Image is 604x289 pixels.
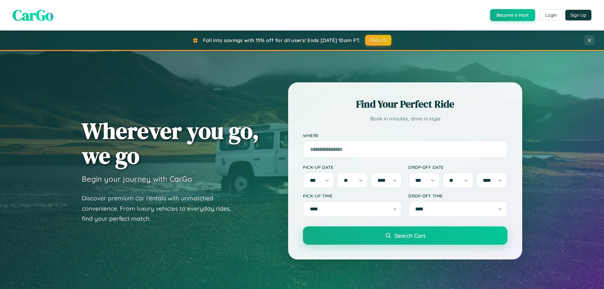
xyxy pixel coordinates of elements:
p: Discover premium car rentals with unmatched convenience. From luxury vehicles to everyday rides, ... [82,193,239,224]
h2: Find Your Perfect Ride [303,97,507,111]
label: Pick-up Time [303,193,402,198]
span: Search Cars [394,232,426,239]
h1: Wherever you go, we go [82,118,259,168]
button: Become a Host [490,9,535,21]
button: Sign Up [565,10,591,20]
span: CarGo [13,5,53,25]
button: Search Cars [303,226,507,245]
h3: Begin your journey with CarGo [82,174,192,184]
label: Pick-up Date [303,164,402,170]
label: Drop-off Time [408,193,507,198]
p: Book in minutes, drive in style [303,114,507,123]
span: Fall into savings with 15% off for all users! Ends [DATE] 10am PT. [203,37,361,43]
button: Login [540,9,562,21]
button: FALL15 [365,35,392,46]
label: Drop-off Date [408,164,507,170]
label: Where [303,133,507,138]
